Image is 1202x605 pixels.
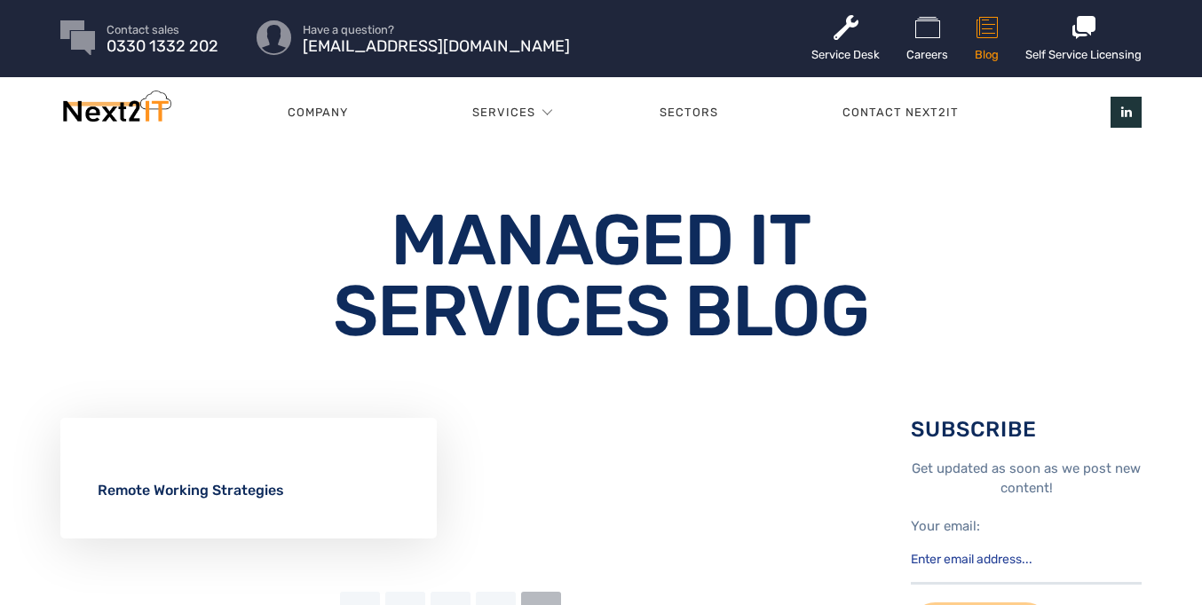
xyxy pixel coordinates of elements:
a: Contact sales 0330 1332 202 [107,24,218,52]
a: Have a question? [EMAIL_ADDRESS][DOMAIN_NAME] [303,24,570,52]
p: Get updated as soon as we post new content! [911,459,1142,499]
a: Contact Next2IT [780,86,1021,139]
a: Sectors [597,86,780,139]
span: 0330 1332 202 [107,41,218,52]
span: Have a question? [303,24,570,35]
a: Services [472,86,535,139]
span: [EMAIL_ADDRESS][DOMAIN_NAME] [303,41,570,52]
h3: Subscribe [911,418,1142,441]
a: Strategies [182,460,251,473]
img: Next2IT [60,90,171,130]
a: Quick Tips [98,460,178,473]
span: Contact sales [107,24,218,35]
h1: Managed IT Services Blog [330,205,871,347]
a: Remote Working Strategies [98,482,284,499]
a: Company [225,86,410,139]
label: Your email: [911,518,980,534]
